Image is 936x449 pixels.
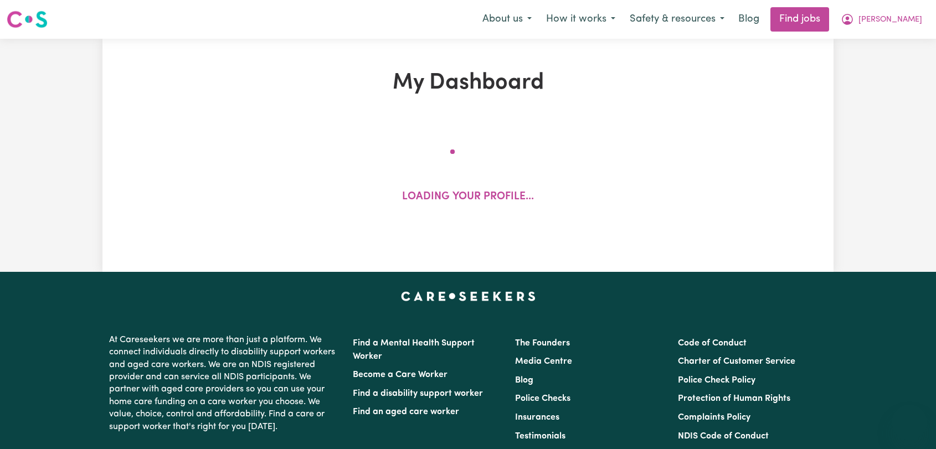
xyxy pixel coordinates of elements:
[353,370,448,379] a: Become a Care Worker
[678,432,769,441] a: NDIS Code of Conduct
[732,7,766,32] a: Blog
[515,413,559,422] a: Insurances
[7,9,48,29] img: Careseekers logo
[678,376,755,385] a: Police Check Policy
[515,376,533,385] a: Blog
[834,8,929,31] button: My Account
[515,432,565,441] a: Testimonials
[678,413,750,422] a: Complaints Policy
[678,357,795,366] a: Charter of Customer Service
[7,7,48,32] a: Careseekers logo
[353,339,475,361] a: Find a Mental Health Support Worker
[353,389,483,398] a: Find a disability support worker
[401,292,536,301] a: Careseekers home page
[515,339,570,348] a: The Founders
[402,189,534,205] p: Loading your profile...
[892,405,927,440] iframe: Button to launch messaging window
[678,394,790,403] a: Protection of Human Rights
[858,14,922,26] span: [PERSON_NAME]
[678,339,747,348] a: Code of Conduct
[475,8,539,31] button: About us
[231,70,705,96] h1: My Dashboard
[770,7,829,32] a: Find jobs
[353,407,459,416] a: Find an aged care worker
[515,394,570,403] a: Police Checks
[623,8,732,31] button: Safety & resources
[515,357,572,366] a: Media Centre
[539,8,623,31] button: How it works
[109,329,340,437] p: At Careseekers we are more than just a platform. We connect individuals directly to disability su...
